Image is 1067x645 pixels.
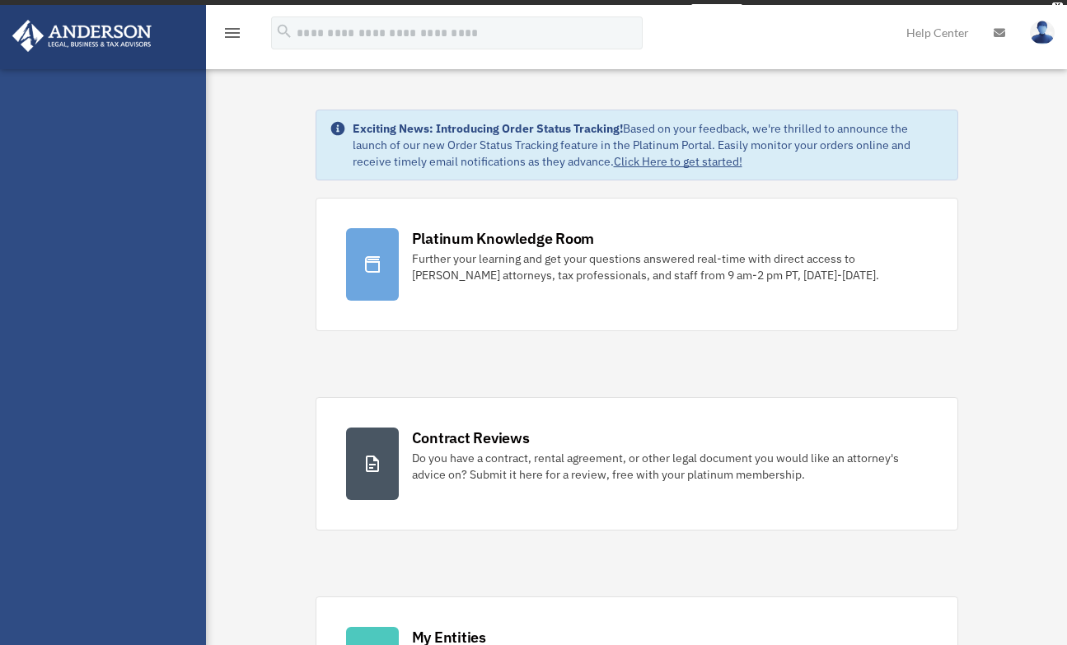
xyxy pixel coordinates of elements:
[412,228,595,249] div: Platinum Knowledge Room
[353,121,623,136] strong: Exciting News: Introducing Order Status Tracking!
[412,250,928,283] div: Further your learning and get your questions answered real-time with direct access to [PERSON_NAM...
[691,4,742,24] a: survey
[353,120,944,170] div: Based on your feedback, we're thrilled to announce the launch of our new Order Status Tracking fe...
[222,23,242,43] i: menu
[316,397,958,530] a: Contract Reviews Do you have a contract, rental agreement, or other legal document you would like...
[614,154,742,169] a: Click Here to get started!
[275,22,293,40] i: search
[7,20,157,52] img: Anderson Advisors Platinum Portal
[412,450,928,483] div: Do you have a contract, rental agreement, or other legal document you would like an attorney's ad...
[316,198,958,331] a: Platinum Knowledge Room Further your learning and get your questions answered real-time with dire...
[1052,2,1063,12] div: close
[412,428,530,448] div: Contract Reviews
[222,29,242,43] a: menu
[1030,21,1055,44] img: User Pic
[325,4,685,24] div: Get a chance to win 6 months of Platinum for free just by filling out this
